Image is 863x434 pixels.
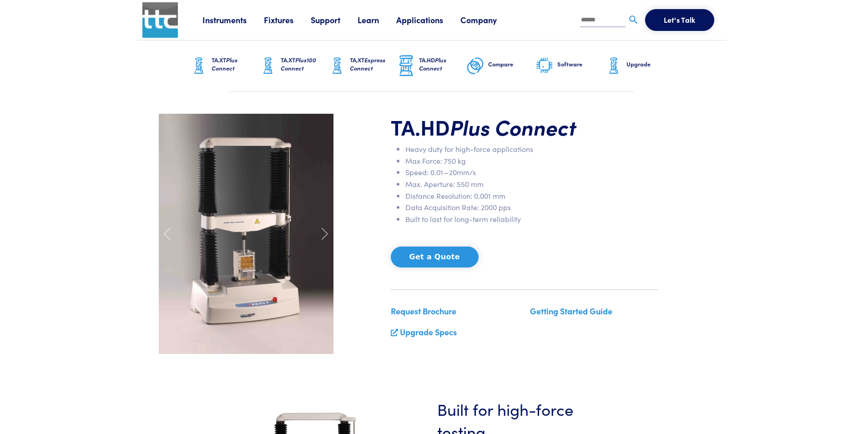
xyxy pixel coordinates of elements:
[400,326,457,338] a: Upgrade Specs
[419,56,446,72] span: Plus Connect
[311,14,358,25] a: Support
[530,305,612,317] a: Getting Started Guide
[396,14,460,25] a: Applications
[397,54,415,78] img: ta-hd-graphic.png
[405,213,658,225] li: Built to last for long-term reliability
[466,55,484,77] img: compare-graphic.png
[405,155,658,167] li: Max Force: 750 kg
[350,56,397,72] h6: TA.XT
[405,143,658,155] li: Heavy duty for high-force applications
[488,60,535,68] h6: Compare
[450,112,576,141] span: Plus Connect
[460,14,514,25] a: Company
[391,114,658,140] h1: TA.HD
[190,40,259,91] a: TA.XTPlus Connect
[212,56,237,72] span: Plus Connect
[212,56,259,72] h6: TA.XT
[645,9,714,31] button: Let's Talk
[328,40,397,91] a: TA.XTExpress Connect
[605,55,623,77] img: ta-xt-graphic.png
[626,60,674,68] h6: Upgrade
[358,14,396,25] a: Learn
[405,178,658,190] li: Max. Aperture: 550 mm
[391,247,479,267] button: Get a Quote
[264,14,311,25] a: Fixtures
[405,190,658,202] li: Distance Resolution: 0.001 mm
[142,2,178,38] img: ttc_logo_1x1_v1.0.png
[281,56,328,72] h6: TA.XT
[328,55,346,77] img: ta-xt-graphic.png
[405,167,658,178] li: Speed: 0.01—20mm/s
[190,55,208,77] img: ta-xt-graphic.png
[466,40,535,91] a: Compare
[202,14,264,25] a: Instruments
[391,305,456,317] a: Request Brochure
[259,40,328,91] a: TA.XTPlus100 Connect
[259,55,277,77] img: ta-xt-graphic.png
[535,56,554,76] img: software-graphic.png
[535,40,605,91] a: Software
[281,56,316,72] span: Plus100 Connect
[159,114,333,354] img: carousel-ta-hd-plus-ottawa.jpg
[557,60,605,68] h6: Software
[605,40,674,91] a: Upgrade
[350,56,385,72] span: Express Connect
[405,202,658,213] li: Data Acquisition Rate: 2000 pps
[397,40,466,91] a: TA.HDPlus Connect
[419,56,466,72] h6: TA.HD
